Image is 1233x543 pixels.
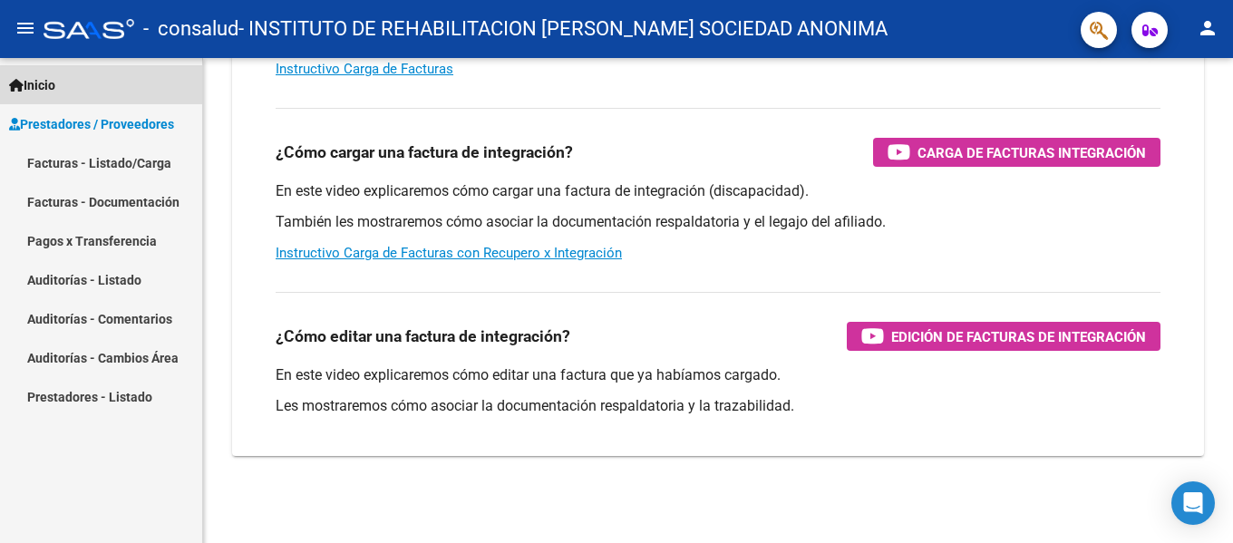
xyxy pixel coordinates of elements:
span: Prestadores / Proveedores [9,114,174,134]
mat-icon: menu [15,17,36,39]
span: Carga de Facturas Integración [917,141,1146,164]
h3: ¿Cómo cargar una factura de integración? [276,140,573,165]
p: También les mostraremos cómo asociar la documentación respaldatoria y el legajo del afiliado. [276,212,1160,232]
button: Edición de Facturas de integración [847,322,1160,351]
button: Carga de Facturas Integración [873,138,1160,167]
p: Les mostraremos cómo asociar la documentación respaldatoria y la trazabilidad. [276,396,1160,416]
span: Inicio [9,75,55,95]
mat-icon: person [1197,17,1218,39]
h3: ¿Cómo editar una factura de integración? [276,324,570,349]
a: Instructivo Carga de Facturas [276,61,453,77]
div: Open Intercom Messenger [1171,481,1215,525]
p: En este video explicaremos cómo cargar una factura de integración (discapacidad). [276,181,1160,201]
span: Edición de Facturas de integración [891,325,1146,348]
p: En este video explicaremos cómo editar una factura que ya habíamos cargado. [276,365,1160,385]
span: - consalud [143,9,238,49]
span: - INSTITUTO DE REHABILITACION [PERSON_NAME] SOCIEDAD ANONIMA [238,9,888,49]
a: Instructivo Carga de Facturas con Recupero x Integración [276,245,622,261]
